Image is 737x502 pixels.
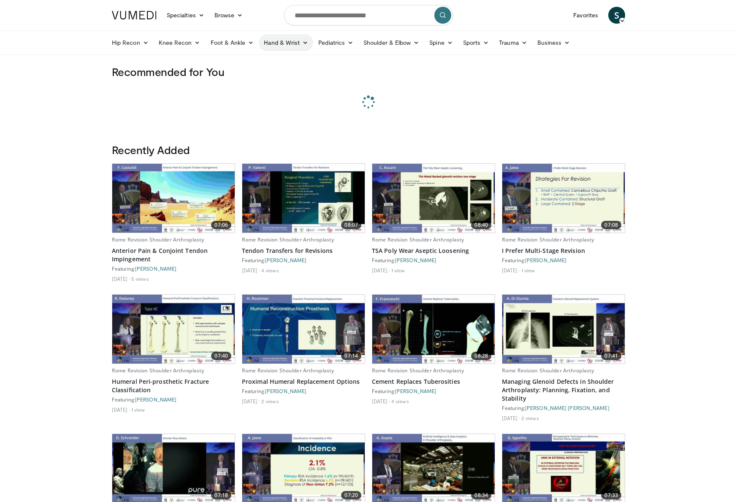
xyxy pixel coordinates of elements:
[242,247,365,255] a: Tendon Transfers for Revisions
[242,295,365,364] a: 07:14
[242,164,365,233] a: 08:07
[424,34,458,51] a: Spine
[525,405,610,411] a: [PERSON_NAME] [PERSON_NAME]
[502,367,594,374] a: Rome Revision Shoulder Arthroplasty
[568,7,603,24] a: Favorites
[608,7,625,24] a: S
[154,34,206,51] a: Knee Recon
[112,265,235,272] div: Featuring:
[112,396,235,403] div: Featuring:
[458,34,494,51] a: Sports
[502,164,625,233] a: 07:08
[107,34,154,51] a: Hip Recon
[261,398,279,404] li: 2 views
[601,352,621,360] span: 07:41
[242,388,365,394] div: Featuring:
[372,398,390,404] li: [DATE]
[601,491,621,499] span: 07:33
[209,7,248,24] a: Browse
[135,396,176,402] a: [PERSON_NAME]
[242,295,365,364] img: 3d690308-9757-4d1f-b0cf-d2daa646b20c.620x360_q85_upscale.jpg
[372,295,495,364] img: 8042dcb6-8246-440b-96e3-b3fdfd60ef0a.620x360_q85_upscale.jpg
[502,295,625,364] img: 20d82a31-24c1-4cf8-8505-f6583b54eaaf.620x360_q85_upscale.jpg
[521,415,539,421] li: 2 views
[502,247,625,255] a: I Prefer Multi-Stage Revision
[341,352,361,360] span: 07:14
[242,257,365,263] div: Featuring:
[284,5,453,25] input: Search topics, interventions
[391,398,409,404] li: 4 views
[372,247,495,255] a: TSA Poly Wear Aseptic Loosening
[372,164,495,233] img: b9682281-d191-4971-8e2c-52cd21f8feaa.620x360_q85_upscale.jpg
[112,406,130,413] li: [DATE]
[502,267,520,274] li: [DATE]
[372,367,464,374] a: Rome Revision Shoulder Arthroplasty
[259,34,313,51] a: Hand & Wrist
[242,267,260,274] li: [DATE]
[494,34,532,51] a: Trauma
[135,266,176,271] a: [PERSON_NAME]
[372,388,495,394] div: Featuring:
[502,415,520,421] li: [DATE]
[131,275,149,282] li: 5 views
[372,164,495,233] a: 08:40
[265,388,306,394] a: [PERSON_NAME]
[112,65,625,79] h3: Recommended for You
[502,377,625,403] a: Managing Glenoid Defects in Shoulder Arthroplasty: Planning, Fixation, and Stability
[112,164,235,233] img: 8037028b-5014-4d38-9a8c-71d966c81743.620x360_q85_upscale.jpg
[162,7,209,24] a: Specialties
[112,236,204,243] a: Rome Revision Shoulder Arthroplasty
[112,295,235,364] img: c89197b7-361e-43d5-a86e-0b48a5cfb5ba.620x360_q85_upscale.jpg
[112,377,235,394] a: Humeral Peri-prosthetic Fracture Classification
[502,164,625,233] img: a3fe917b-418f-4b37-ad2e-b0d12482d850.620x360_q85_upscale.jpg
[341,491,361,499] span: 07:20
[112,367,204,374] a: Rome Revision Shoulder Arthroplasty
[502,295,625,364] a: 07:41
[391,267,405,274] li: 1 view
[242,236,334,243] a: Rome Revision Shoulder Arthroplasty
[372,267,390,274] li: [DATE]
[502,257,625,263] div: Featuring:
[211,491,231,499] span: 07:18
[112,295,235,364] a: 07:40
[112,143,625,157] h3: Recently Added
[211,352,231,360] span: 07:40
[471,221,491,229] span: 08:40
[242,377,365,386] a: Proximal Humeral Replacement Options
[242,398,260,404] li: [DATE]
[471,491,491,499] span: 08:34
[372,236,464,243] a: Rome Revision Shoulder Arthroplasty
[521,267,535,274] li: 1 view
[525,257,566,263] a: [PERSON_NAME]
[502,236,594,243] a: Rome Revision Shoulder Arthroplasty
[341,221,361,229] span: 08:07
[471,352,491,360] span: 08:28
[261,267,279,274] li: 4 views
[265,257,306,263] a: [PERSON_NAME]
[372,295,495,364] a: 08:28
[112,247,235,263] a: Anterior Pain & Conjoint Tendon Impingement
[112,275,130,282] li: [DATE]
[532,34,575,51] a: Business
[131,406,145,413] li: 1 view
[242,367,334,374] a: Rome Revision Shoulder Arthroplasty
[358,34,424,51] a: Shoulder & Elbow
[242,164,365,233] img: f121adf3-8f2a-432a-ab04-b981073a2ae5.620x360_q85_upscale.jpg
[112,164,235,233] a: 07:06
[313,34,358,51] a: Pediatrics
[372,377,495,386] a: Cement Replaces Tuberosities
[601,221,621,229] span: 07:08
[372,257,495,263] div: Featuring:
[211,221,231,229] span: 07:06
[206,34,259,51] a: Foot & Ankle
[395,388,436,394] a: [PERSON_NAME]
[112,11,157,19] img: VuMedi Logo
[395,257,436,263] a: [PERSON_NAME]
[502,404,625,411] div: Featuring:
